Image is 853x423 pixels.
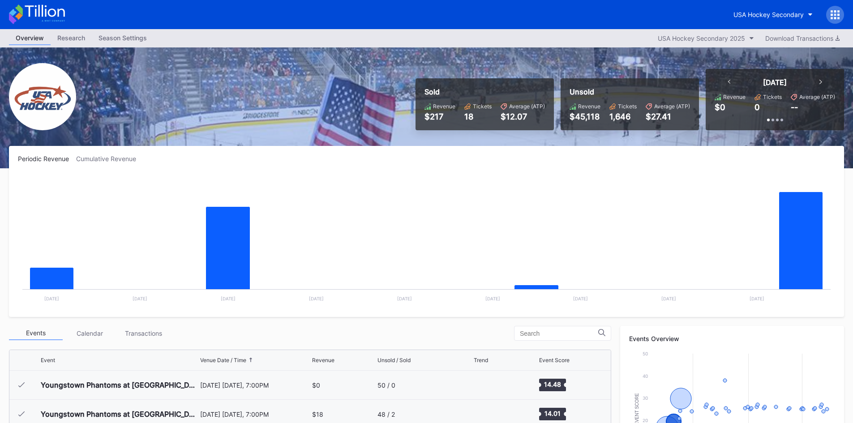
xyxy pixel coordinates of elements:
text: [DATE] [750,296,764,301]
div: 50 / 0 [377,381,395,389]
text: 20 [643,418,648,423]
div: Unsold [570,87,690,96]
div: $27.41 [646,112,690,121]
div: [DATE] [763,78,787,87]
div: Revenue [723,94,746,100]
a: Research [51,31,92,45]
a: Overview [9,31,51,45]
svg: Chart title [474,374,501,396]
div: Tickets [473,103,492,110]
div: Revenue [312,357,334,363]
text: 30 [643,395,648,401]
div: [DATE] [DATE], 7:00PM [200,381,310,389]
div: Transactions [116,326,170,340]
div: Calendar [63,326,116,340]
div: $0 [715,103,725,112]
button: USA Hockey Secondary 2025 [653,32,759,44]
text: 50 [643,351,648,356]
div: Research [51,31,92,44]
text: [DATE] [397,296,412,301]
text: 14.01 [544,410,561,417]
text: 40 [643,373,648,379]
div: USA Hockey Secondary 2025 [658,34,745,42]
div: Revenue [433,103,455,110]
text: [DATE] [661,296,676,301]
img: USA_Hockey_Secondary.png [9,63,76,130]
div: Event Score [539,357,570,363]
div: $18 [312,410,323,418]
text: [DATE] [573,296,588,301]
div: Sold [424,87,545,96]
div: 1,646 [609,112,637,121]
div: Cumulative Revenue [76,155,143,162]
button: USA Hockey Secondary [727,6,819,23]
div: Average (ATP) [654,103,690,110]
div: Periodic Revenue [18,155,76,162]
div: Events [9,326,63,340]
div: 48 / 2 [377,410,395,418]
a: Season Settings [92,31,154,45]
text: [DATE] [221,296,236,301]
text: [DATE] [309,296,324,301]
div: $217 [424,112,455,121]
text: [DATE] [133,296,147,301]
text: 14.48 [544,380,561,388]
text: [DATE] [485,296,500,301]
text: [DATE] [44,296,59,301]
input: Search [520,330,598,337]
div: Tickets [763,94,782,100]
button: Download Transactions [761,32,844,44]
div: Youngstown Phantoms at [GEOGRAPHIC_DATA] Hockey NTDP U-18 [41,410,198,419]
div: [DATE] [DATE], 7:00PM [200,410,310,418]
div: Average (ATP) [799,94,835,100]
div: Event [41,357,55,363]
div: Venue Date / Time [200,357,246,363]
div: Events Overview [629,335,835,342]
div: $0 [312,381,320,389]
div: Tickets [618,103,637,110]
div: USA Hockey Secondary [733,11,804,18]
div: Youngstown Phantoms at [GEOGRAPHIC_DATA] Hockey NTDP U-18 [41,380,198,389]
div: Download Transactions [765,34,840,42]
div: Unsold / Sold [377,357,411,363]
svg: Chart title [18,174,835,308]
div: 0 [754,103,760,112]
div: Trend [474,357,488,363]
div: Season Settings [92,31,154,44]
div: $12.07 [501,112,545,121]
div: $45,118 [570,112,600,121]
div: -- [791,103,798,112]
div: Revenue [578,103,600,110]
div: 18 [464,112,492,121]
div: Average (ATP) [509,103,545,110]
